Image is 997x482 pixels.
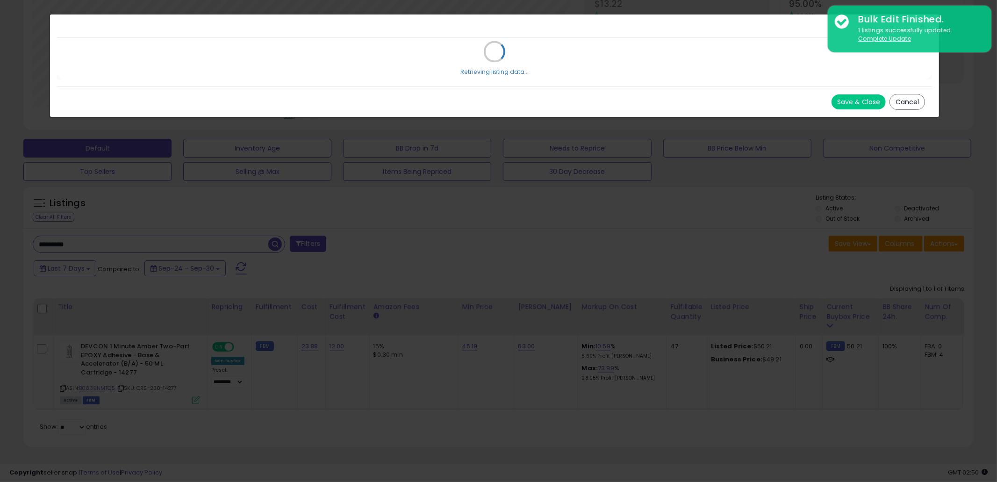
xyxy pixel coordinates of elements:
u: Complete Update [858,35,911,43]
div: 1 listings successfully updated. [851,26,984,43]
button: Save & Close [832,94,886,109]
div: Retrieving listing data... [460,68,529,76]
button: Cancel [889,94,925,110]
div: Bulk Edit Finished. [851,13,984,26]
